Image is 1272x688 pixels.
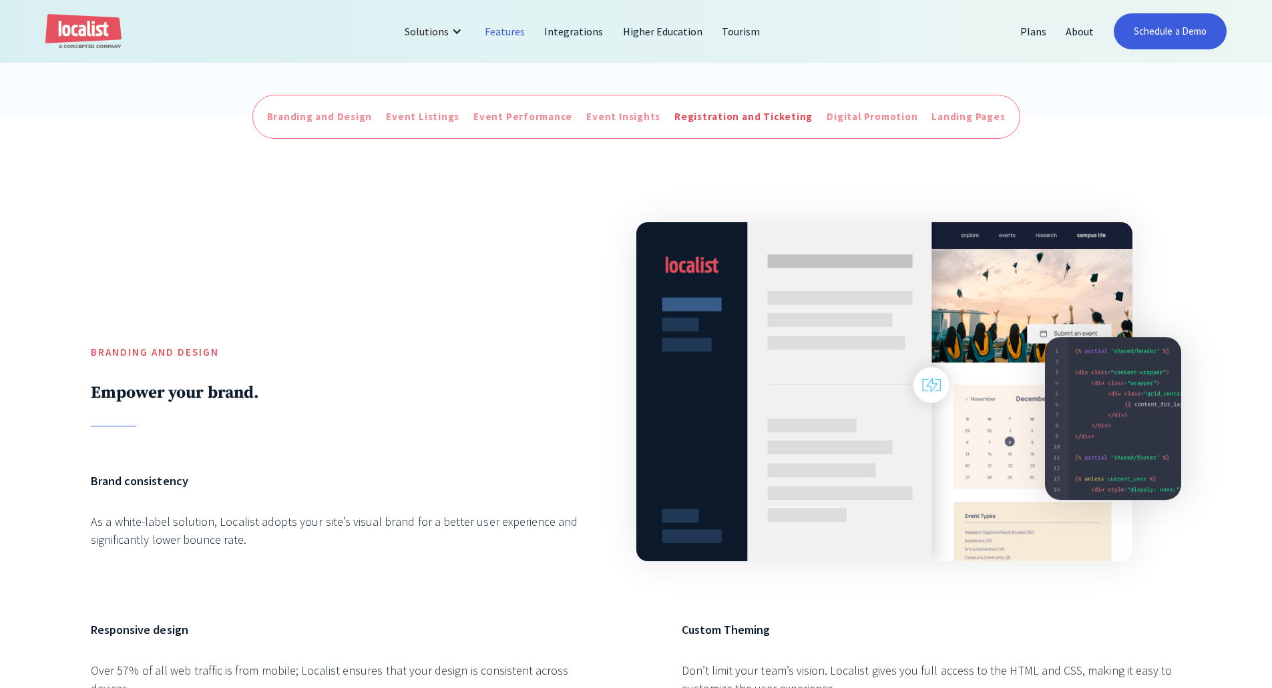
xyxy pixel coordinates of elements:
a: Event Listings [383,106,463,128]
a: home [45,14,122,49]
a: Event Performance [470,106,576,128]
div: Branding and Design [267,109,373,125]
a: Event Insights [583,106,664,128]
a: Integrations [535,15,613,47]
h6: Custom Theming [682,621,1181,639]
div: Event Insights [586,109,660,125]
div: Solutions [405,23,449,39]
div: Landing Pages [931,109,1005,125]
h2: Empower your brand. [91,382,590,403]
a: Features [475,15,535,47]
div: Registration and Ticketing [674,109,813,125]
a: About [1056,15,1104,47]
a: Digital Promotion [823,106,921,128]
div: Event Performance [473,109,572,125]
h5: Branding and Design [91,345,590,360]
div: Solutions [395,15,475,47]
div: Digital Promotion [827,109,917,125]
h6: Brand consistency [91,472,590,490]
a: Schedule a Demo [1114,13,1227,49]
div: As a white-label solution, Localist adopts your site’s visual brand for a better user experience ... [91,512,590,549]
h6: Responsive design [91,621,590,639]
a: Plans [1011,15,1056,47]
a: Tourism [712,15,770,47]
a: Higher Education [614,15,713,47]
a: Landing Pages [928,106,1008,128]
a: Registration and Ticketing [671,106,816,128]
div: Event Listings [386,109,459,125]
a: Branding and Design [264,106,376,128]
